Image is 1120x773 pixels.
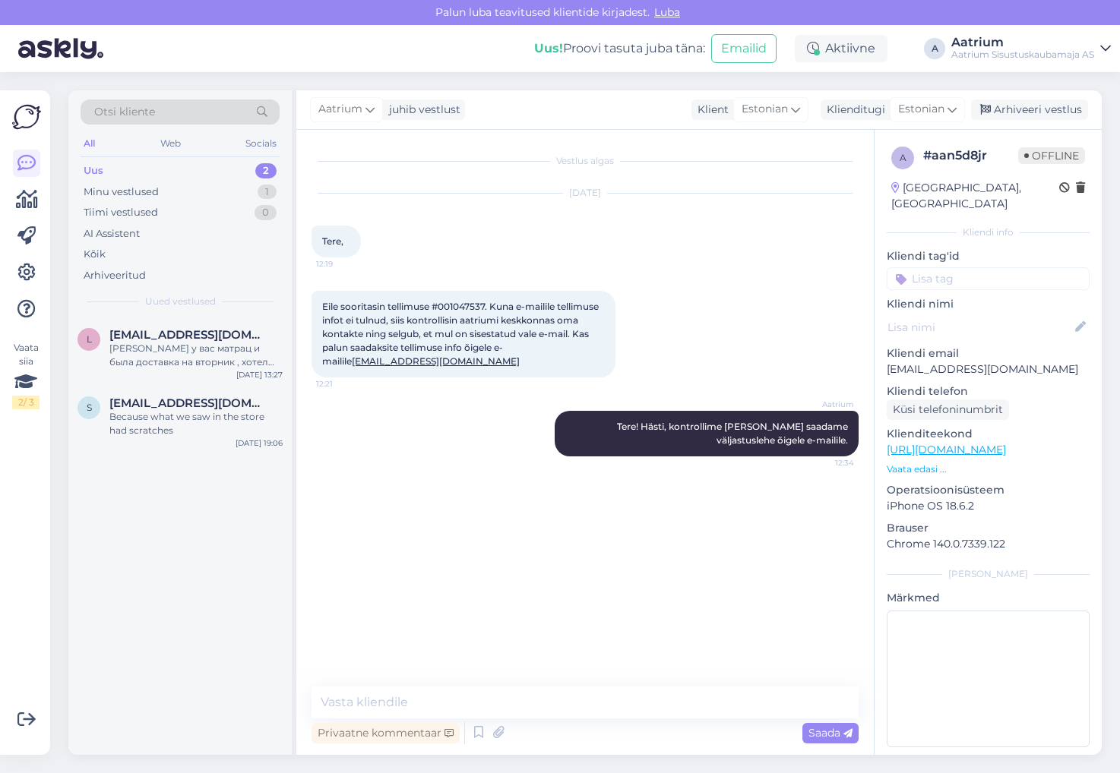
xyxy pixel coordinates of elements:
[887,536,1090,552] p: Chrome 140.0.7339.122
[887,443,1006,456] a: [URL][DOMAIN_NAME]
[242,134,280,153] div: Socials
[808,726,853,740] span: Saada
[322,301,601,367] span: Eile sooritasin tellimuse #001047537. Kuna e-mailile tellimuse infot ei tulnud, siis kontrollisin...
[318,101,362,118] span: Aatrium
[316,378,373,390] span: 12:21
[887,567,1090,581] div: [PERSON_NAME]
[255,205,277,220] div: 0
[157,134,184,153] div: Web
[887,426,1090,442] p: Klienditeekond
[887,482,1090,498] p: Operatsioonisüsteem
[711,34,777,63] button: Emailid
[887,296,1090,312] p: Kliendi nimi
[797,457,854,469] span: 12:34
[109,396,267,410] span: seyranbarseghyan@gmail.com
[887,498,1090,514] p: iPhone OS 18.6.2
[887,520,1090,536] p: Brauser
[312,186,859,200] div: [DATE]
[81,134,98,153] div: All
[84,226,140,241] div: AI Assistent
[12,103,41,131] img: Askly Logo
[12,341,40,409] div: Vaata siia
[109,328,267,342] span: l3br0n23@mail.ru
[887,267,1090,290] input: Lisa tag
[951,36,1111,61] a: AatriumAatrium Sisustuskaubamaja AS
[898,101,944,118] span: Estonian
[258,185,277,200] div: 1
[84,268,146,283] div: Arhiveeritud
[12,396,40,409] div: 2 / 3
[742,101,788,118] span: Estonian
[84,205,158,220] div: Tiimi vestlused
[887,383,1090,399] p: Kliendi telefon
[887,399,1009,420] div: Küsi telefoninumbrit
[84,247,106,262] div: Kõik
[87,333,92,345] span: l
[84,163,103,178] div: Uus
[84,185,159,200] div: Minu vestlused
[617,421,850,446] span: Tere! Hästi, kontrollime [PERSON_NAME] saadame väljastuslehe õigele e-mailile.
[145,295,216,308] span: Uued vestlused
[887,345,1090,361] p: Kliendi email
[951,49,1094,61] div: Aatrium Sisustuskaubamaja AS
[109,342,283,369] div: [PERSON_NAME] у вас матрац и была доставка на вторник , хотел бы отменить , [PERSON_NAME] я уже с...
[797,399,854,410] span: Aatrium
[316,258,373,270] span: 12:19
[900,152,906,163] span: a
[236,437,283,449] div: [DATE] 19:06
[887,226,1090,239] div: Kliendi info
[87,402,92,413] span: s
[236,369,283,380] div: [DATE] 13:27
[887,590,1090,606] p: Märkmed
[821,102,885,118] div: Klienditugi
[923,147,1018,165] div: # aan5d8jr
[691,102,729,118] div: Klient
[255,163,277,178] div: 2
[795,35,887,62] div: Aktiivne
[312,154,859,168] div: Vestlus algas
[887,462,1090,476] p: Vaata edasi ...
[887,319,1072,336] input: Lisa nimi
[322,235,343,247] span: Tere,
[1018,147,1085,164] span: Offline
[971,99,1088,120] div: Arhiveeri vestlus
[887,248,1090,264] p: Kliendi tag'id
[383,102,460,118] div: juhib vestlust
[312,723,460,743] div: Privaatne kommentaar
[650,5,685,19] span: Luba
[534,39,705,58] div: Proovi tasuta juba täna:
[891,180,1059,212] div: [GEOGRAPHIC_DATA], [GEOGRAPHIC_DATA]
[352,355,520,367] a: [EMAIL_ADDRESS][DOMAIN_NAME]
[534,41,563,55] b: Uus!
[924,38,945,59] div: A
[94,104,155,120] span: Otsi kliente
[887,361,1090,377] p: [EMAIL_ADDRESS][DOMAIN_NAME]
[951,36,1094,49] div: Aatrium
[109,410,283,437] div: Because what we saw in the store had scratches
